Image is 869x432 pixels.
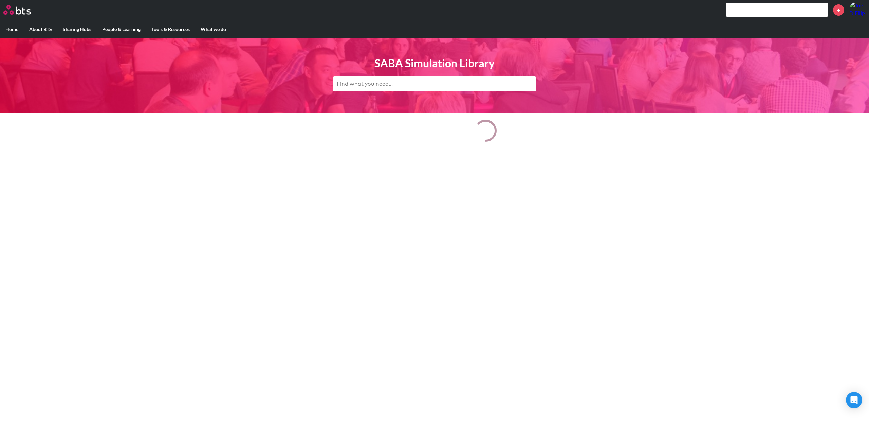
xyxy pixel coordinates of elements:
[146,20,195,38] label: Tools & Resources
[846,392,862,408] div: Open Intercom Messenger
[333,76,536,91] input: Find what you need...
[97,20,146,38] label: People & Learning
[849,2,866,18] img: Joe DiFilippo
[3,5,43,15] a: Go home
[833,4,844,16] a: +
[3,5,31,15] img: BTS Logo
[195,20,232,38] label: What we do
[24,20,57,38] label: About BTS
[849,2,866,18] a: Profile
[333,56,536,71] h1: SABA Simulation Library
[57,20,97,38] label: Sharing Hubs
